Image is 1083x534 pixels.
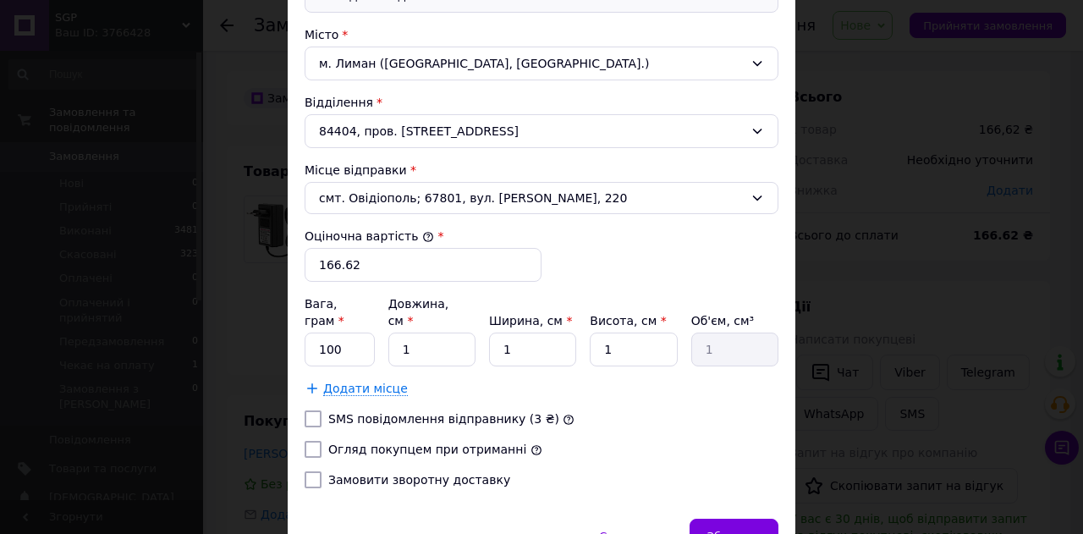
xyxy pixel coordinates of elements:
label: Висота, см [590,314,666,328]
label: Довжина, см [388,297,449,328]
div: 84404, пров. [STREET_ADDRESS] [305,114,778,148]
label: Ширина, см [489,314,572,328]
label: SMS повідомлення відправнику (3 ₴) [328,412,559,426]
label: Вага, грам [305,297,344,328]
label: Оціночна вартість [305,229,434,243]
div: Об'єм, см³ [691,312,778,329]
label: Огляд покупцем при отриманні [328,443,526,456]
div: Місто [305,26,778,43]
span: смт. Овідіополь; 67801, вул. [PERSON_NAME], 220 [319,190,744,206]
div: Місце відправки [305,162,778,179]
div: Відділення [305,94,778,111]
label: Замовити зворотну доставку [328,473,510,487]
div: м. Лиман ([GEOGRAPHIC_DATA], [GEOGRAPHIC_DATA].) [305,47,778,80]
span: Додати місце [323,382,408,396]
